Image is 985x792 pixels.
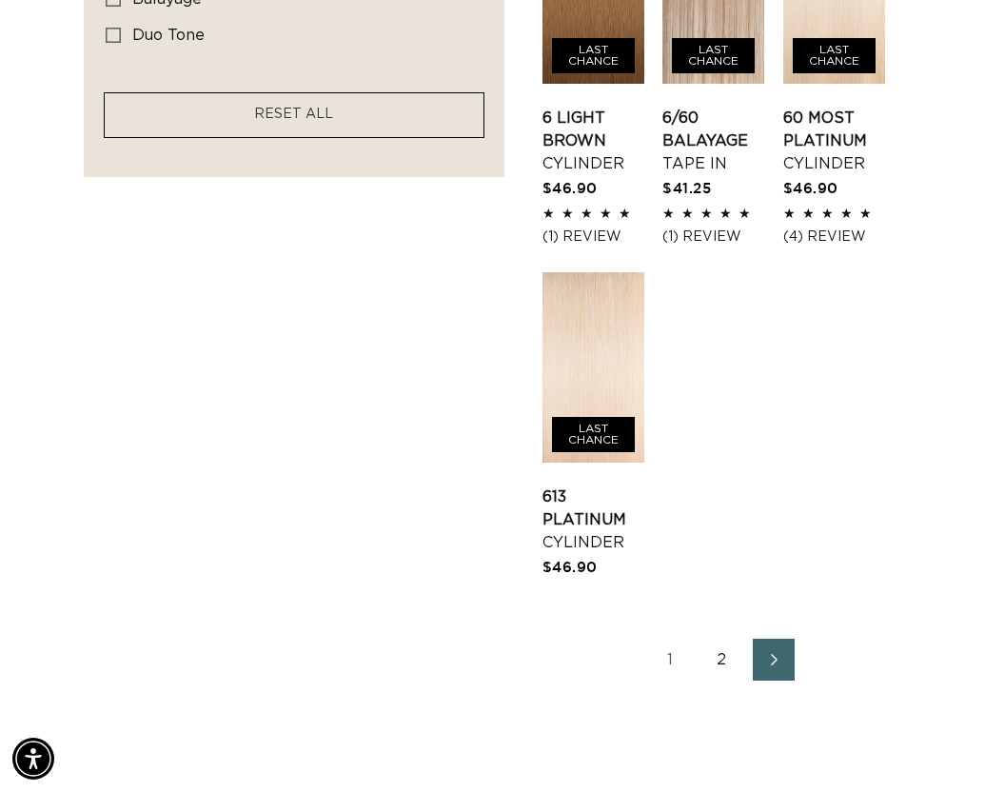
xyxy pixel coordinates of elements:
[890,701,985,792] iframe: Chat Widget
[753,639,795,681] a: Next page
[254,103,333,127] a: RESET ALL
[12,738,54,780] div: Accessibility Menu
[783,107,885,175] a: 60 Most Platinum Cylinder
[650,639,692,681] a: Page 1
[701,639,743,681] a: Page 2
[542,485,644,554] a: 613 Platinum Cylinder
[542,639,902,681] nav: Pagination
[132,28,205,43] span: duo tone
[542,107,644,175] a: 6 Light Brown Cylinder
[254,108,333,121] span: RESET ALL
[662,107,764,175] a: 6/60 Balayage Tape In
